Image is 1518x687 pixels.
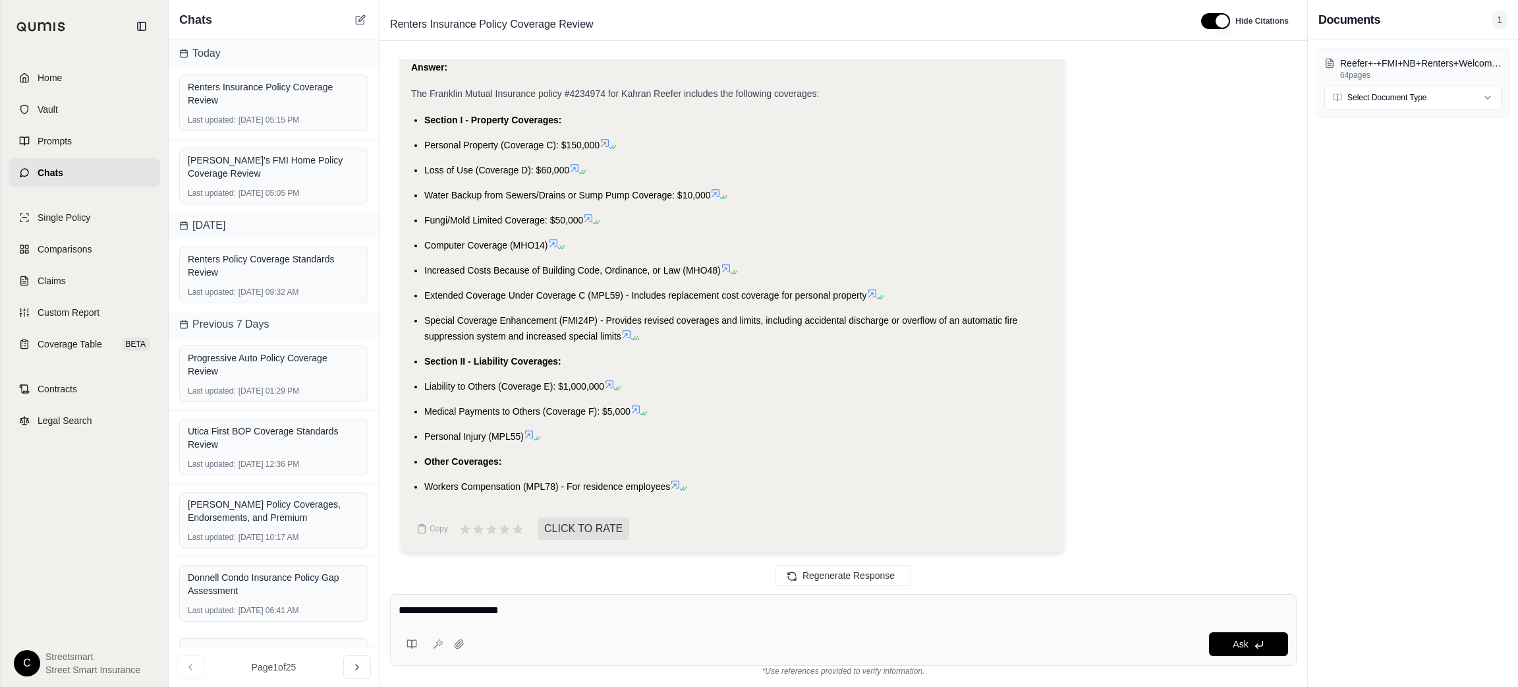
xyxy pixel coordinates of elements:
[38,211,90,224] span: Single Policy
[38,71,62,84] span: Home
[802,570,895,581] span: Regenerate Response
[385,14,1185,35] div: Edit Title
[188,154,360,180] div: [PERSON_NAME]'s FMI Home Policy Coverage Review
[38,414,92,427] span: Legal Search
[188,605,236,616] span: Last updated:
[188,287,360,297] div: [DATE] 09:32 AM
[1318,11,1380,29] h3: Documents
[38,382,77,396] span: Contracts
[775,565,911,586] button: Regenerate Response
[188,386,360,396] div: [DATE] 01:29 PM
[385,14,599,35] span: Renters Insurance Policy Coverage Review
[38,103,58,116] span: Vault
[424,265,721,276] span: Increased Costs Because of Building Code, Ordinance, or Law (MHO48)
[424,215,583,225] span: Fungi/Mold Limited Coverage: $50,000
[9,63,160,92] a: Home
[38,338,102,351] span: Coverage Table
[1492,11,1507,29] span: 1
[411,62,447,73] strong: Answer:
[188,571,360,597] div: Donnell Condo Insurance Policy Gap Assessment
[424,140,600,150] span: Personal Property (Coverage C): $150,000
[188,351,360,378] div: Progressive Auto Policy Coverage Review
[122,338,150,351] span: BETA
[424,431,524,442] span: Personal Injury (MPL55)
[424,115,562,125] span: Section I - Property Coverages:
[9,203,160,232] a: Single Policy
[188,459,236,469] span: Last updated:
[38,243,92,256] span: Comparisons
[16,22,66,32] img: Qumis Logo
[1235,16,1289,26] span: Hide Citations
[188,532,360,543] div: [DATE] 10:17 AM
[411,516,453,542] button: Copy
[1233,639,1248,649] span: Ask
[9,266,160,295] a: Claims
[9,95,160,124] a: Vault
[9,406,160,435] a: Legal Search
[9,298,160,327] a: Custom Report
[188,644,360,657] div: Swyfft Policy Coverage Review Checklist
[169,212,379,239] div: [DATE]
[424,481,670,492] span: Workers Compensation (MPL78) - For residence employees
[188,115,236,125] span: Last updated:
[188,425,360,451] div: Utica First BOP Coverage Standards Review
[179,11,212,29] span: Chats
[188,287,236,297] span: Last updated:
[430,523,448,534] span: Copy
[9,127,160,156] a: Prompts
[9,158,160,187] a: Chats
[188,532,236,543] span: Last updated:
[1340,70,1502,80] p: 64 pages
[169,40,379,67] div: Today
[424,381,604,392] span: Liability to Others (Coverage E): $1,000,000
[424,165,569,175] span: Loss of Use (Coverage D): $60,000
[424,190,710,200] span: Water Backup from Sewers/Drains or Sump Pump Coverage: $10,000
[188,459,360,469] div: [DATE] 12:36 PM
[424,406,631,417] span: Medical Payments to Others (Coverage F): $5,000
[188,188,360,198] div: [DATE] 05:05 PM
[424,240,548,251] span: Computer Coverage (MHO14)
[390,666,1297,676] div: *Use references provided to verify information.
[38,274,66,287] span: Claims
[188,80,360,107] div: Renters Insurance Policy Coverage Review
[38,306,99,319] span: Custom Report
[424,356,561,367] span: Section II - Liability Coverages:
[1324,57,1502,80] button: Reefer+-+FMI+NB+Renters+Welcome+Packet.pdf64pages
[637,331,640,342] span: .
[1209,632,1288,656] button: Ask
[169,311,379,338] div: Previous 7 Days
[45,663,140,676] span: Street Smart Insurance
[252,661,296,674] span: Page 1 of 25
[538,518,629,540] span: CLICK TO RATE
[38,134,72,148] span: Prompts
[9,374,160,403] a: Contracts
[188,605,360,616] div: [DATE] 06:41 AM
[188,188,236,198] span: Last updated:
[352,12,368,28] button: New Chat
[9,235,160,264] a: Comparisons
[45,650,140,663] span: Streetsmart
[14,650,40,676] div: C
[424,315,1017,342] span: Special Coverage Enhancement (FMI24P) - Provides revised coverages and limits, including accident...
[131,16,152,37] button: Collapse sidebar
[9,330,160,359] a: Coverage TableBETA
[411,88,819,99] span: The Franklin Mutual Insurance policy #4234974 for Kahran Reefer includes the following coverages:
[188,386,236,396] span: Last updated:
[424,290,867,301] span: Extended Coverage Under Coverage C (MPL59) - Includes replacement cost coverage for personal prop...
[188,115,360,125] div: [DATE] 05:15 PM
[188,498,360,524] div: [PERSON_NAME] Policy Coverages, Endorsements, and Premium
[1340,57,1502,70] p: Reefer+-+FMI+NB+Renters+Welcome+Packet.pdf
[188,253,360,279] div: Renters Policy Coverage Standards Review
[38,166,63,179] span: Chats
[424,456,501,467] span: Other Coverages:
